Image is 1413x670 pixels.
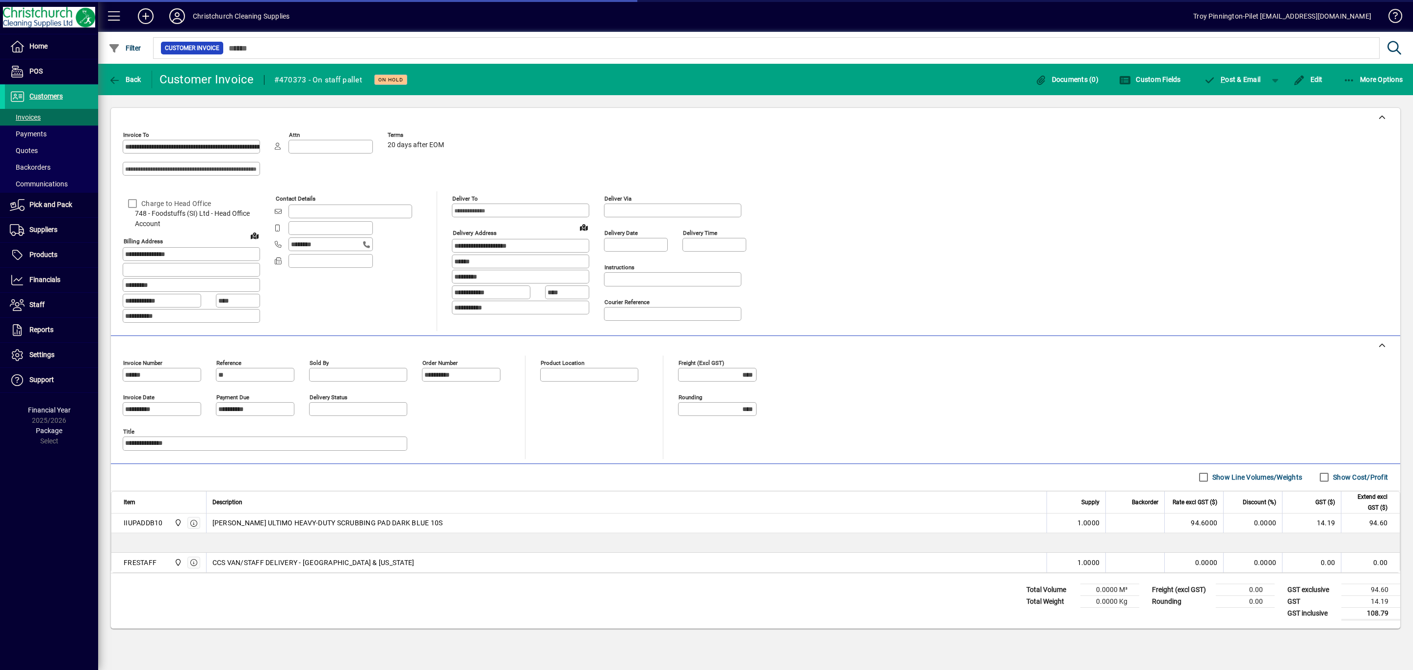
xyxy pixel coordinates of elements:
td: 0.0000 [1223,514,1282,533]
span: Customer Invoice [165,43,219,53]
a: Staff [5,293,98,317]
div: 0.0000 [1171,558,1217,567]
div: Christchurch Cleaning Supplies [193,8,289,24]
span: 20 days after EOM [388,141,444,149]
span: POS [29,67,43,75]
a: Quotes [5,142,98,159]
span: Invoices [10,113,41,121]
span: 748 - Foodstuffs (SI) Ltd - Head Office Account [123,208,260,229]
td: GST exclusive [1282,584,1341,595]
span: Filter [108,44,141,52]
div: Troy Pinnington-Pilet [EMAIL_ADDRESS][DOMAIN_NAME] [1193,8,1371,24]
span: On hold [378,77,403,83]
span: Rate excl GST ($) [1173,497,1217,508]
mat-label: Sold by [310,359,329,366]
td: GST inclusive [1282,607,1341,619]
a: Pick and Pack [5,193,98,217]
mat-label: Delivery date [604,230,638,236]
a: Backorders [5,159,98,176]
td: 0.00 [1282,553,1341,572]
td: GST [1282,595,1341,607]
span: Quotes [10,147,38,155]
span: Edit [1293,76,1323,83]
span: GST ($) [1315,497,1335,508]
a: Invoices [5,109,98,126]
mat-label: Instructions [604,264,634,271]
span: Custom Fields [1119,76,1181,83]
a: Settings [5,343,98,367]
span: Communications [10,180,68,188]
span: Item [124,497,135,508]
mat-label: Payment due [216,393,249,400]
span: Home [29,42,48,50]
a: Suppliers [5,218,98,242]
mat-label: Courier Reference [604,299,650,306]
a: Home [5,34,98,59]
mat-label: Reference [216,359,241,366]
span: Customers [29,92,63,100]
span: CCS VAN/STAFF DELIVERY - [GEOGRAPHIC_DATA] & [US_STATE] [212,558,415,567]
button: Documents (0) [1032,71,1101,88]
app-page-header-button: Back [98,71,152,88]
label: Show Line Volumes/Weights [1210,472,1302,482]
span: Products [29,251,57,258]
mat-label: Delivery status [310,393,347,400]
button: Back [106,71,144,88]
a: Reports [5,318,98,342]
span: Back [108,76,141,83]
span: Christchurch Cleaning Supplies Ltd [172,557,183,568]
button: Edit [1291,71,1325,88]
span: ost & Email [1204,76,1261,83]
span: 1.0000 [1077,558,1100,567]
td: 0.00 [1216,584,1275,595]
a: View on map [247,228,262,243]
td: Total Volume [1021,584,1080,595]
button: More Options [1341,71,1406,88]
button: Custom Fields [1117,71,1183,88]
span: Pick and Pack [29,201,72,208]
button: Add [130,7,161,25]
a: Financials [5,268,98,292]
a: Knowledge Base [1381,2,1401,34]
div: FRESTAFF [124,558,157,567]
mat-label: Order number [422,359,458,366]
span: [PERSON_NAME] ULTIMO HEAVY-DUTY SCRUBBING PAD DARK BLUE 10S [212,518,443,528]
td: 94.60 [1341,514,1400,533]
span: Supply [1081,497,1099,508]
div: Customer Invoice [159,72,254,87]
span: Reports [29,326,53,334]
td: Rounding [1147,595,1216,607]
span: Description [212,497,242,508]
td: 108.79 [1341,607,1400,619]
span: Financial Year [28,406,71,414]
mat-label: Rounding [679,393,702,400]
td: 14.19 [1341,595,1400,607]
a: POS [5,59,98,84]
span: Settings [29,351,54,359]
button: Filter [106,39,144,57]
span: Christchurch Cleaning Supplies Ltd [172,517,183,528]
label: Show Cost/Profit [1331,472,1388,482]
span: More Options [1343,76,1403,83]
mat-label: Invoice To [123,131,149,138]
span: Backorder [1132,497,1158,508]
div: IIUPADDB10 [124,518,163,528]
span: 1.0000 [1077,518,1100,528]
a: Payments [5,126,98,142]
a: Communications [5,176,98,192]
td: 0.0000 Kg [1080,595,1139,607]
span: P [1221,76,1225,83]
mat-label: Deliver via [604,195,631,202]
button: Post & Email [1199,71,1266,88]
span: Package [36,427,62,435]
td: 0.00 [1341,553,1400,572]
mat-label: Product location [541,359,584,366]
mat-label: Title [123,428,134,435]
td: 94.60 [1341,584,1400,595]
mat-label: Deliver To [452,195,478,202]
td: 14.19 [1282,514,1341,533]
div: 94.6000 [1171,518,1217,528]
td: Freight (excl GST) [1147,584,1216,595]
td: 0.0000 [1223,553,1282,572]
span: Terms [388,132,446,138]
